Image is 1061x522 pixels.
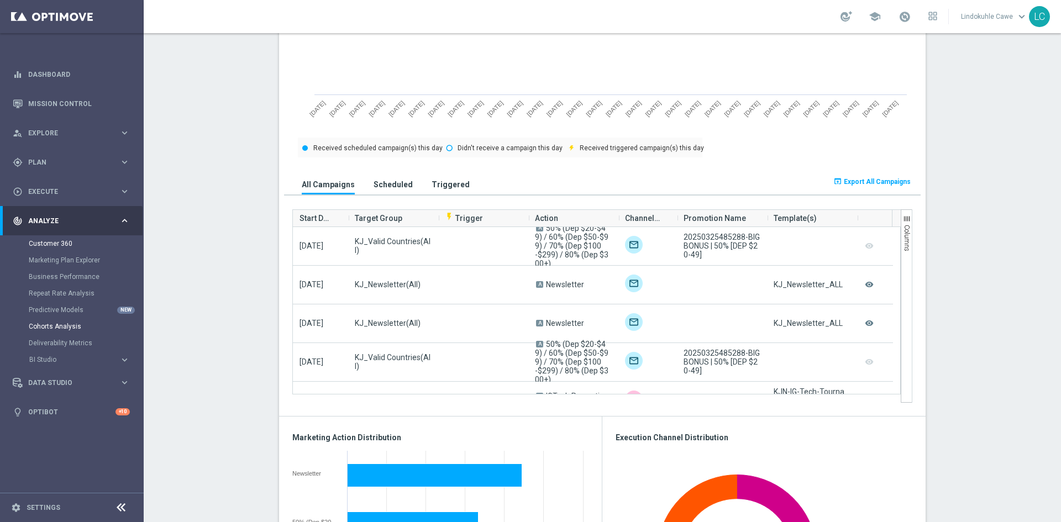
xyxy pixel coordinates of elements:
[12,158,130,167] button: gps_fixed Plan keyboard_arrow_right
[28,89,130,118] a: Mission Control
[119,215,130,226] i: keyboard_arrow_right
[664,99,682,118] text: [DATE]
[28,130,119,136] span: Explore
[832,174,912,189] button: open_in_browser Export All Campaigns
[743,99,761,118] text: [DATE]
[29,239,115,248] a: Customer 360
[29,235,143,252] div: Customer 360
[27,504,60,511] a: Settings
[12,187,130,196] button: play_circle_outline Execute keyboard_arrow_right
[119,128,130,138] i: keyboard_arrow_right
[13,60,130,89] div: Dashboard
[13,216,23,226] i: track_changes
[684,99,702,118] text: [DATE]
[29,322,115,331] a: Cohorts Analysis
[28,218,119,224] span: Analyze
[625,352,643,370] img: Email
[802,99,820,118] text: [DATE]
[545,99,564,118] text: [DATE]
[300,280,323,289] span: [DATE]
[535,207,558,229] span: Action
[300,357,323,366] span: [DATE]
[842,99,860,118] text: [DATE]
[29,355,130,364] button: BI Studio keyboard_arrow_right
[28,159,119,166] span: Plan
[28,397,115,426] a: Optibot
[625,391,643,408] img: Mobivate
[864,316,875,331] i: remove_red_eye
[546,280,584,289] span: Newsletter
[29,289,115,298] a: Repeat Rate Analysis
[29,285,143,302] div: Repeat Rate Analysis
[466,99,485,118] text: [DATE]
[12,129,130,138] div: person_search Explore keyboard_arrow_right
[13,378,119,388] div: Data Studio
[328,99,346,118] text: [DATE]
[774,319,843,328] div: KJ_Newsletter_ALL
[625,236,643,254] img: Email
[29,268,143,285] div: Business Performance
[374,180,413,189] h3: Scheduled
[355,353,432,371] span: KJ_Valid Countries(All)
[960,8,1029,25] a: Lindokuhle Cawekeyboard_arrow_down
[12,378,130,387] button: Data Studio keyboard_arrow_right
[624,99,643,118] text: [DATE]
[12,70,130,79] button: equalizer Dashboard
[355,319,421,328] span: KJ_Newsletter(All)
[355,237,432,255] span: KJ_Valid Countries(All)
[117,307,135,314] div: NEW
[536,341,543,347] span: A
[13,128,23,138] i: person_search
[29,356,108,363] span: BI Studio
[12,99,130,108] button: Mission Control
[12,217,130,225] button: track_changes Analyze keyboard_arrow_right
[763,99,781,118] text: [DATE]
[506,99,524,118] text: [DATE]
[684,233,760,259] span: 20250325485288-BIG BONUS | 50% [DEP $20-49]
[644,99,662,118] text: [DATE]
[13,157,119,167] div: Plan
[28,60,130,89] a: Dashboard
[13,128,119,138] div: Explore
[625,275,643,292] img: Optimail
[13,70,23,80] i: equalizer
[774,207,817,229] span: Template(s)
[13,397,130,426] div: Optibot
[625,207,661,229] span: Channel(s)
[11,503,21,513] i: settings
[1029,6,1050,27] div: LC
[429,174,472,194] button: Triggered
[447,99,465,118] text: [DATE]
[861,99,879,118] text: [DATE]
[308,99,327,118] text: [DATE]
[13,187,23,197] i: play_circle_outline
[29,272,115,281] a: Business Performance
[119,377,130,388] i: keyboard_arrow_right
[458,144,563,152] text: Didn't receive a campaign this day
[427,99,445,118] text: [DATE]
[371,174,416,194] button: Scheduled
[29,252,143,268] div: Marketing Plan Explorer
[625,313,643,331] img: Optimail
[292,470,339,477] div: Newsletter
[782,99,800,118] text: [DATE]
[29,335,143,351] div: Deliverability Metrics
[774,387,850,414] div: KJN-IG-Tech-Tournament-Reminder-25-09-2025-SMS
[1016,10,1028,23] span: keyboard_arrow_down
[29,339,115,347] a: Deliverability Metrics
[292,433,589,442] h3: Marketing Action Distribution
[869,10,881,23] span: school
[29,305,115,314] a: Predictive Models
[12,408,130,416] button: lightbulb Optibot +10
[29,256,115,265] a: Marketing Plan Explorer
